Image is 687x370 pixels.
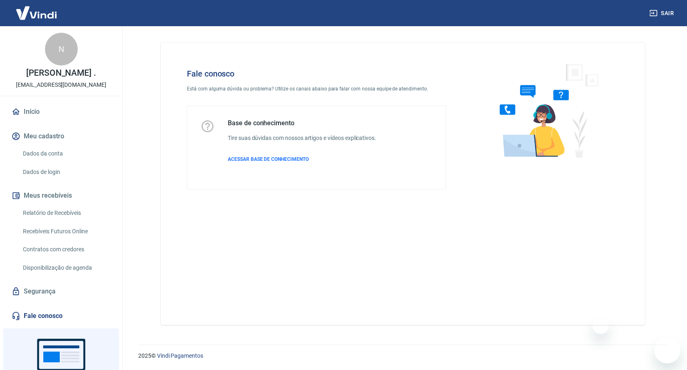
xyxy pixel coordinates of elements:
h4: Fale conosco [187,69,446,79]
p: [EMAIL_ADDRESS][DOMAIN_NAME] [16,81,106,89]
a: Vindi Pagamentos [157,352,203,359]
button: Meu cadastro [10,127,112,145]
a: Relatório de Recebíveis [20,205,112,221]
a: Dados da conta [20,145,112,162]
a: Dados de login [20,164,112,180]
iframe: Botão para abrir a janela de mensagens [654,337,680,363]
p: [PERSON_NAME] . [26,69,96,77]
button: Sair [648,6,677,21]
a: Contratos com credores [20,241,112,258]
a: Disponibilização de agenda [20,259,112,276]
p: Está com alguma dúvida ou problema? Utilize os canais abaixo para falar com nossa equipe de atend... [187,85,446,92]
a: Recebíveis Futuros Online [20,223,112,240]
div: N [45,33,78,65]
a: Fale conosco [10,307,112,325]
h5: Base de conhecimento [228,119,376,127]
img: Vindi [10,0,63,25]
button: Meus recebíveis [10,187,112,205]
a: Segurança [10,282,112,300]
h6: Tire suas dúvidas com nossos artigos e vídeos explicativos. [228,134,376,142]
p: 2025 © [138,352,667,360]
span: ACESSAR BASE DE CONHECIMENTO [228,156,309,162]
a: ACESSAR BASE DE CONHECIMENTO [228,156,376,163]
img: Fale conosco [483,56,608,165]
iframe: Fechar mensagem [593,318,609,334]
a: Início [10,103,112,121]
